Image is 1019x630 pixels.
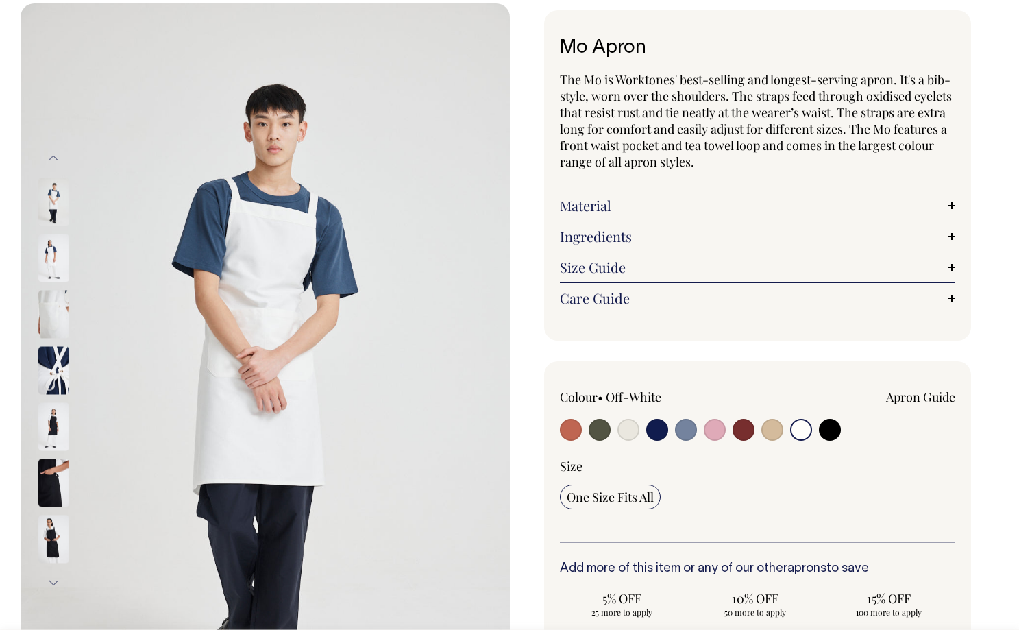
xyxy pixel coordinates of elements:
[700,590,811,607] span: 10% OFF
[560,562,956,576] h6: Add more of this item or any of our other to save
[560,228,956,245] a: Ingredients
[560,458,956,474] div: Size
[567,607,678,618] span: 25 more to apply
[833,607,944,618] span: 100 more to apply
[833,590,944,607] span: 15% OFF
[560,586,685,622] input: 5% OFF 25 more to apply
[598,389,603,405] span: •
[826,586,950,622] input: 15% OFF 100 more to apply
[787,563,826,574] a: aprons
[38,178,69,226] img: off-white
[38,515,69,563] img: black
[38,459,69,507] img: black
[560,38,956,59] h1: Mo Apron
[567,489,654,505] span: One Size Fits All
[38,346,69,394] img: off-white
[560,389,718,405] div: Colour
[606,389,661,405] label: Off-White
[560,259,956,276] a: Size Guide
[567,590,678,607] span: 5% OFF
[38,234,69,282] img: off-white
[560,197,956,214] a: Material
[886,389,955,405] a: Apron Guide
[560,290,956,306] a: Care Guide
[43,143,64,174] button: Previous
[38,402,69,450] img: Mo Apron
[700,607,811,618] span: 50 more to apply
[560,485,661,509] input: One Size Fits All
[560,71,952,170] span: The Mo is Worktones' best-selling and longest-serving apron. It's a bib-style, worn over the shou...
[693,586,818,622] input: 10% OFF 50 more to apply
[43,567,64,598] button: Next
[38,290,69,338] img: off-white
